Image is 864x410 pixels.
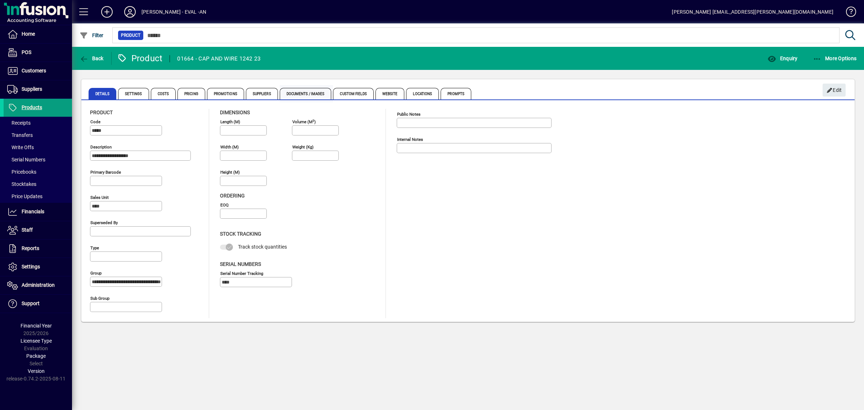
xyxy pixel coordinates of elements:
span: Price Updates [7,193,42,199]
div: 01664 - CAP AND WIRE 1242 23 [177,53,261,64]
a: Settings [4,258,72,276]
span: Details [89,88,116,99]
span: Suppliers [22,86,42,92]
button: Back [78,52,105,65]
mat-label: Superseded by [90,220,118,225]
span: More Options [813,55,857,61]
span: Serial Numbers [7,157,45,162]
span: POS [22,49,31,55]
mat-label: Description [90,144,112,150]
a: Transfers [4,129,72,141]
span: Support [22,300,40,306]
a: Staff [4,221,72,239]
span: Track stock quantities [238,244,287,250]
mat-label: EOQ [220,202,229,208]
mat-label: Length (m) [220,119,240,124]
span: Staff [22,227,33,233]
span: Documents / Images [280,88,332,99]
div: [PERSON_NAME] - EVAL -AN [141,6,206,18]
span: Custom Fields [333,88,373,99]
span: Suppliers [246,88,278,99]
button: Profile [118,5,141,18]
a: Financials [4,203,72,221]
a: Suppliers [4,80,72,98]
mat-label: Type [90,245,99,250]
a: POS [4,44,72,62]
mat-label: Public Notes [397,112,420,117]
span: Website [375,88,405,99]
span: Ordering [220,193,245,199]
span: Locations [406,88,439,99]
span: Administration [22,282,55,288]
a: Administration [4,276,72,294]
span: Filter [80,32,104,38]
span: Pricebooks [7,169,36,175]
button: Add [95,5,118,18]
mat-label: Code [90,119,100,124]
a: Customers [4,62,72,80]
span: Serial Numbers [220,261,261,267]
a: Support [4,295,72,313]
span: Reports [22,245,39,251]
span: Receipts [7,120,31,126]
a: Knowledge Base [841,1,855,25]
span: Financial Year [21,323,52,329]
span: Enquiry [768,55,797,61]
span: Settings [118,88,149,99]
span: Costs [151,88,176,99]
span: Stock Tracking [220,231,261,237]
span: Products [22,104,42,110]
a: Price Updates [4,190,72,202]
span: Customers [22,68,46,73]
span: Prompts [441,88,471,99]
a: Receipts [4,117,72,129]
span: Home [22,31,35,37]
button: More Options [811,52,859,65]
button: Edit [823,84,846,97]
div: Product [117,53,163,64]
span: Stocktakes [7,181,36,187]
span: Product [90,110,113,115]
mat-label: Height (m) [220,170,240,175]
mat-label: Sub group [90,296,109,301]
span: Product [121,32,140,39]
span: Dimensions [220,110,250,115]
mat-label: Primary barcode [90,170,121,175]
sup: 3 [312,119,314,122]
mat-label: Weight (Kg) [292,144,314,150]
span: Edit [827,84,842,96]
a: Write Offs [4,141,72,153]
span: Package [26,353,46,359]
span: Settings [22,264,40,269]
a: Pricebooks [4,166,72,178]
span: Licensee Type [21,338,52,344]
a: Serial Numbers [4,153,72,166]
button: Filter [78,29,105,42]
a: Reports [4,240,72,258]
span: Promotions [207,88,244,99]
span: Write Offs [7,144,34,150]
span: Transfers [7,132,33,138]
span: Back [80,55,104,61]
span: Financials [22,209,44,214]
div: [PERSON_NAME] [EMAIL_ADDRESS][PERSON_NAME][DOMAIN_NAME] [672,6,833,18]
app-page-header-button: Back [72,52,112,65]
mat-label: Serial Number tracking [220,271,263,276]
mat-label: Group [90,271,102,276]
button: Enquiry [766,52,799,65]
mat-label: Width (m) [220,144,239,150]
span: Pricing [177,88,205,99]
mat-label: Sales unit [90,195,109,200]
a: Stocktakes [4,178,72,190]
mat-label: Internal Notes [397,137,423,142]
a: Home [4,25,72,43]
mat-label: Volume (m ) [292,119,316,124]
span: Version [28,368,45,374]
